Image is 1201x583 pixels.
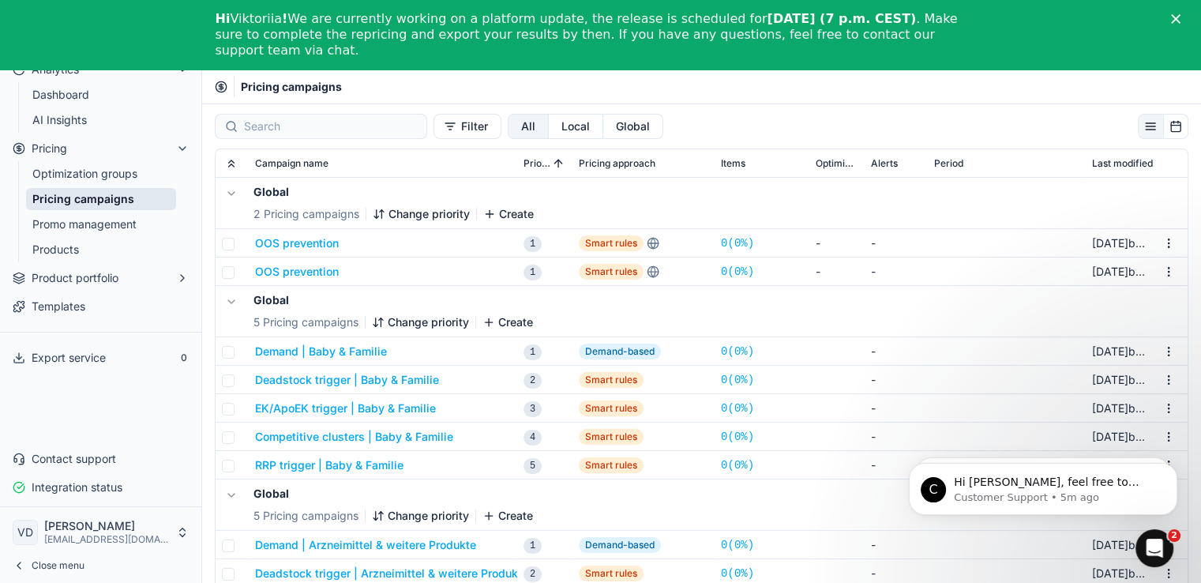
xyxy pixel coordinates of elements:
[6,265,195,291] button: Product portfolio
[255,566,528,581] button: Deadstock trigger | Arzneimittel & weitere Produkte
[550,156,566,171] button: Sorted by Priority ascending
[1168,529,1180,542] span: 2
[1092,372,1150,388] div: by Unknown
[1092,157,1153,170] span: Last modified
[721,566,754,581] a: 0(0%)
[216,11,231,26] b: Hi
[1092,566,1128,580] span: [DATE]
[885,430,1201,540] iframe: Intercom notifications message
[222,154,241,173] button: Expand all
[253,314,358,330] span: 5 Pricing campaigns
[26,163,176,185] a: Optimization groups
[6,57,195,82] button: Analytics
[1092,537,1150,553] div: by Unknown
[809,229,865,258] td: -
[32,299,85,314] span: Templates
[524,566,542,582] span: 2
[1092,538,1128,551] span: [DATE]
[865,394,928,423] td: -
[1135,529,1173,567] iframe: Intercom live chat
[579,157,655,170] span: Pricing approach
[579,264,644,280] span: Smart rules
[6,136,195,161] button: Pricing
[253,508,358,524] span: 5 Pricing campaigns
[1092,235,1150,251] div: by Unknown
[1092,373,1128,386] span: [DATE]
[865,423,928,451] td: -
[372,314,469,330] button: Change priority
[1092,429,1150,445] div: by Unknown
[1092,401,1128,415] span: [DATE]
[721,235,754,251] a: 0(0%)
[6,555,195,577] button: Close menu
[1092,236,1128,250] span: [DATE]
[255,457,403,473] button: RRP trigger | Baby & Familie
[1092,566,1150,581] div: by Unknown
[44,533,170,546] span: [EMAIL_ADDRESS][DOMAIN_NAME]
[433,114,501,139] button: Filter
[579,401,644,416] span: Smart rules
[579,344,661,359] span: Demand-based
[865,229,928,258] td: -
[524,458,542,474] span: 5
[721,344,754,359] a: 0(0%)
[26,213,176,235] a: Promo management
[482,314,533,330] button: Create
[6,446,195,472] button: Contact support
[241,79,342,95] nav: breadcrumb
[255,429,453,445] button: Competitive clusters | Baby & Familie
[865,366,928,394] td: -
[26,239,176,261] a: Products
[721,457,754,473] a: 0(0%)
[26,188,176,210] a: Pricing campaigns
[255,401,436,416] button: EK/ApoEK trigger | Baby & Familie
[255,235,339,251] button: OOS prevention
[809,258,865,286] td: -
[1171,14,1187,24] div: Close
[1092,265,1128,278] span: [DATE]
[32,350,106,366] span: Export service
[373,206,470,222] button: Change priority
[721,264,754,280] a: 0(0%)
[282,11,287,26] b: !
[255,264,339,280] button: OOS prevention
[524,236,542,252] span: 1
[44,519,170,533] span: [PERSON_NAME]
[6,513,195,551] button: VD[PERSON_NAME][EMAIL_ADDRESS][DOMAIN_NAME]
[579,566,644,581] span: Smart rules
[579,537,661,553] span: Demand-based
[26,109,176,131] a: AI Insights
[549,114,603,139] button: local
[524,430,542,446] span: 4
[241,79,342,95] span: Pricing campaigns
[483,206,534,222] button: Create
[32,141,67,156] span: Pricing
[508,114,549,139] button: all
[32,62,79,77] span: Analytics
[253,206,359,222] span: 2 Pricing campaigns
[865,531,928,559] td: -
[721,157,745,170] span: Items
[767,11,916,26] b: [DATE] (7 p.m. CEST)
[1092,344,1128,358] span: [DATE]
[32,451,116,467] span: Contact support
[255,157,328,170] span: Campaign name
[255,372,439,388] button: Deadstock trigger | Baby & Familie
[13,521,37,544] span: VD
[1092,401,1150,416] div: by Unknown
[579,372,644,388] span: Smart rules
[255,537,476,553] button: Demand | Arzneimittel & weitere Produkte
[253,486,533,502] h5: Global
[579,235,644,251] span: Smart rules
[524,157,550,170] span: Priority
[6,294,195,319] a: Templates
[721,537,754,553] a: 0(0%)
[934,157,963,170] span: Period
[6,475,195,500] button: Integration status
[865,337,928,366] td: -
[255,344,387,359] button: Demand | Baby & Familie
